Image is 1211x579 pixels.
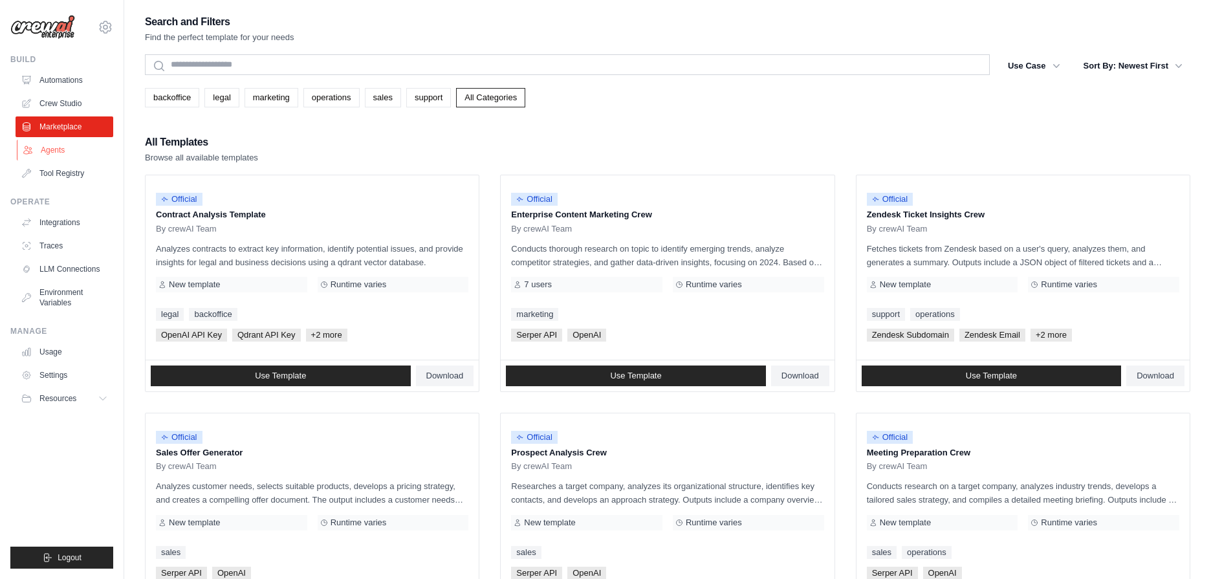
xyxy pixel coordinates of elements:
[511,446,824,459] p: Prospect Analysis Crew
[686,279,742,290] span: Runtime varies
[16,235,113,256] a: Traces
[156,308,184,321] a: legal
[156,546,186,559] a: sales
[511,479,824,507] p: Researches a target company, analyzes its organizational structure, identifies key contacts, and ...
[255,371,306,381] span: Use Template
[867,193,913,206] span: Official
[10,547,113,569] button: Logout
[910,308,960,321] a: operations
[867,208,1179,221] p: Zendesk Ticket Insights Crew
[511,224,572,234] span: By crewAI Team
[39,393,76,404] span: Resources
[511,546,541,559] a: sales
[880,518,931,528] span: New template
[867,546,897,559] a: sales
[456,88,525,107] a: All Categories
[867,242,1179,269] p: Fetches tickets from Zendesk based on a user's query, analyzes them, and generates a summary. Out...
[189,308,237,321] a: backoffice
[145,151,258,164] p: Browse all available templates
[524,518,575,528] span: New template
[232,329,301,342] span: Qdrant API Key
[156,446,468,459] p: Sales Offer Generator
[156,479,468,507] p: Analyzes customer needs, selects suitable products, develops a pricing strategy, and creates a co...
[10,15,75,39] img: Logo
[156,208,468,221] p: Contract Analysis Template
[1031,329,1072,342] span: +2 more
[1076,54,1190,78] button: Sort By: Newest First
[306,329,347,342] span: +2 more
[610,371,661,381] span: Use Template
[145,13,294,31] h2: Search and Filters
[156,431,202,444] span: Official
[145,31,294,44] p: Find the perfect template for your needs
[867,446,1179,459] p: Meeting Preparation Crew
[145,88,199,107] a: backoffice
[880,279,931,290] span: New template
[16,282,113,313] a: Environment Variables
[331,279,387,290] span: Runtime varies
[1126,366,1184,386] a: Download
[867,461,928,472] span: By crewAI Team
[156,329,227,342] span: OpenAI API Key
[16,163,113,184] a: Tool Registry
[524,279,552,290] span: 7 users
[16,116,113,137] a: Marketplace
[567,329,606,342] span: OpenAI
[867,224,928,234] span: By crewAI Team
[1000,54,1068,78] button: Use Case
[1041,279,1097,290] span: Runtime varies
[156,461,217,472] span: By crewAI Team
[151,366,411,386] a: Use Template
[10,197,113,207] div: Operate
[416,366,474,386] a: Download
[406,88,451,107] a: support
[145,133,258,151] h2: All Templates
[966,371,1017,381] span: Use Template
[506,366,766,386] a: Use Template
[511,431,558,444] span: Official
[156,242,468,269] p: Analyzes contracts to extract key information, identify potential issues, and provide insights fo...
[16,259,113,279] a: LLM Connections
[511,461,572,472] span: By crewAI Team
[58,552,82,563] span: Logout
[511,193,558,206] span: Official
[16,388,113,409] button: Resources
[686,518,742,528] span: Runtime varies
[16,212,113,233] a: Integrations
[867,479,1179,507] p: Conducts research on a target company, analyzes industry trends, develops a tailored sales strate...
[156,193,202,206] span: Official
[156,224,217,234] span: By crewAI Team
[511,242,824,269] p: Conducts thorough research on topic to identify emerging trends, analyze competitor strategies, a...
[781,371,819,381] span: Download
[204,88,239,107] a: legal
[17,140,115,160] a: Agents
[771,366,829,386] a: Download
[10,326,113,336] div: Manage
[169,279,220,290] span: New template
[1041,518,1097,528] span: Runtime varies
[16,93,113,114] a: Crew Studio
[511,329,562,342] span: Serper API
[511,308,558,321] a: marketing
[16,365,113,386] a: Settings
[303,88,360,107] a: operations
[902,546,952,559] a: operations
[867,431,913,444] span: Official
[10,54,113,65] div: Build
[426,371,464,381] span: Download
[1137,371,1174,381] span: Download
[867,329,954,342] span: Zendesk Subdomain
[331,518,387,528] span: Runtime varies
[867,308,905,321] a: support
[511,208,824,221] p: Enterprise Content Marketing Crew
[16,70,113,91] a: Automations
[169,518,220,528] span: New template
[365,88,401,107] a: sales
[862,366,1122,386] a: Use Template
[245,88,298,107] a: marketing
[16,342,113,362] a: Usage
[959,329,1025,342] span: Zendesk Email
